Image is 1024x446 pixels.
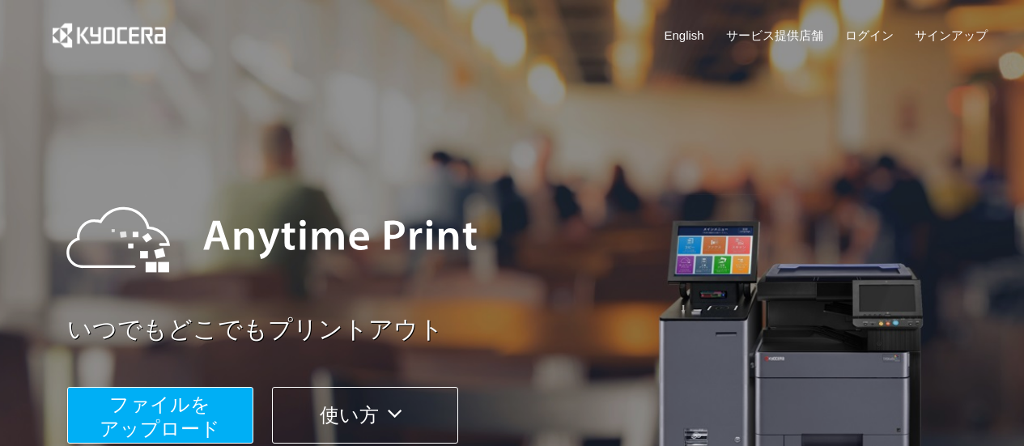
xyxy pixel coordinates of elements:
[67,387,253,444] button: ファイルを​​アップロード
[665,27,704,44] a: English
[272,387,458,444] button: 使い方
[845,27,894,44] a: ログイン
[100,393,220,440] span: ファイルを ​​アップロード
[67,312,998,347] a: いつでもどこでもプリントアウト
[726,27,823,44] a: サービス提供店舗
[915,27,988,44] a: サインアップ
